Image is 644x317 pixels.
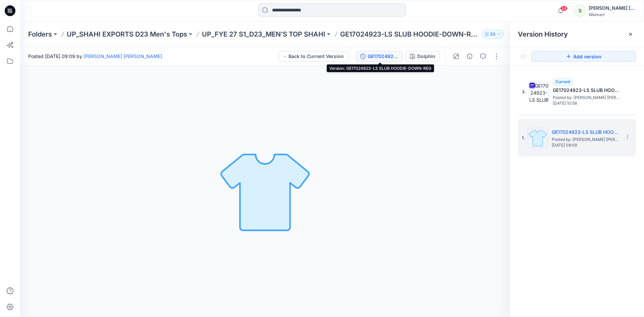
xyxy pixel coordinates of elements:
span: Current [555,79,570,84]
span: Version History [518,30,568,38]
span: Posted by: Srinath ​Gangappa [553,94,620,101]
button: Details [464,51,475,62]
a: UP_FYE 27 S1_D23_MEN’S TOP SHAHI [202,30,325,39]
button: Back to Current Version [279,51,348,62]
a: Folders [28,30,52,39]
h5: GE17024923-LS SLUB HOODIE-DOWN-REG [553,86,620,94]
p: GE17024923-LS SLUB HOODIE-DOWN-REG [340,30,479,39]
span: Posted by: Srinath ​Gangappa [552,136,619,143]
h5: GE17024923-LS SLUB HOODIE-DOWN-REG [552,128,619,136]
a: UP_SHAHI EXPORTS D23 Men's Tops [67,30,187,39]
img: GE17024923-LS SLUB HOODIE-DOWN-REG [529,82,549,102]
div: GE17024923-LS SLUB HOODIE-DOWN-REG [368,53,398,60]
span: 1. [522,135,525,141]
button: 33 [482,30,504,39]
button: Show Hidden Versions [518,51,529,62]
button: Add version [531,51,636,62]
button: GE17024923-LS SLUB HOODIE-DOWN-REG [356,51,403,62]
span: [DATE] 09:09 [552,143,619,148]
button: Close [628,32,633,37]
span: Posted [DATE] 09:09 by [28,53,162,60]
p: 33 [490,31,495,38]
a: [PERSON_NAME] ​[PERSON_NAME] [84,53,162,59]
span: [DATE] 10:58 [553,101,620,106]
div: Dolphin [417,53,435,60]
button: Dolphin [406,51,440,62]
div: S​ [574,5,586,17]
span: 3. [522,89,526,95]
span: 24 [560,6,568,11]
img: GE17024923-LS SLUB HOODIE-DOWN-REG [528,128,548,148]
img: No Outline [218,145,312,239]
div: Walmart [589,12,636,17]
div: [PERSON_NAME] ​[PERSON_NAME] [589,4,636,12]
